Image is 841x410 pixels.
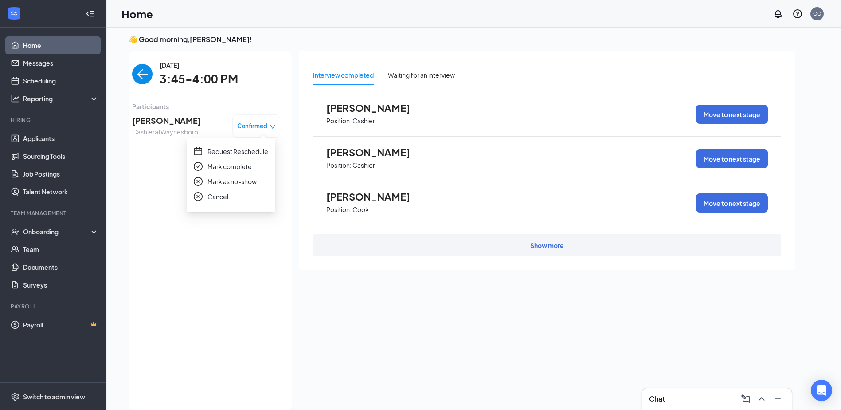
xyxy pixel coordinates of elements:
[649,394,665,404] h3: Chat
[132,64,153,84] button: back-button
[23,54,99,72] a: Messages
[326,117,352,125] p: Position:
[11,303,97,310] div: Payroll
[755,392,769,406] button: ChevronUp
[23,183,99,201] a: Talent Network
[326,191,424,202] span: [PERSON_NAME]
[11,209,97,217] div: Team Management
[771,392,785,406] button: Minimize
[352,161,375,170] p: Cashier
[388,70,455,80] div: Waiting for an interview
[11,116,97,124] div: Hiring
[23,72,99,90] a: Scheduling
[23,240,99,258] a: Team
[23,36,99,54] a: Home
[207,146,268,156] span: Request Reschedule
[326,205,352,214] p: Position:
[23,94,99,103] div: Reporting
[352,117,375,125] p: Cashier
[237,122,267,130] span: Confirmed
[121,6,153,21] h1: Home
[23,147,99,165] a: Sourcing Tools
[86,9,94,18] svg: Collapse
[530,241,564,250] div: Show more
[194,177,203,186] span: close-circle
[11,227,20,236] svg: UserCheck
[696,105,768,124] button: Move to next stage
[132,102,280,111] span: Participants
[23,130,99,147] a: Applicants
[772,394,783,404] svg: Minimize
[11,94,20,103] svg: Analysis
[756,394,767,404] svg: ChevronUp
[326,161,352,170] p: Position:
[207,177,257,186] span: Mark as no-show
[23,392,85,401] div: Switch to admin view
[270,124,276,130] span: down
[696,193,768,213] button: Move to next stage
[811,380,832,401] div: Open Intercom Messenger
[194,192,203,201] span: close-circle
[132,114,201,127] span: [PERSON_NAME]
[23,258,99,276] a: Documents
[326,102,424,114] span: [PERSON_NAME]
[352,205,369,214] p: Cook
[740,394,751,404] svg: ComposeMessage
[129,35,795,44] h3: 👋 Good morning, [PERSON_NAME] !
[23,165,99,183] a: Job Postings
[696,149,768,168] button: Move to next stage
[160,70,238,88] span: 3:45-4:00 PM
[792,8,803,19] svg: QuestionInfo
[313,70,374,80] div: Interview completed
[773,8,783,19] svg: Notifications
[23,227,91,236] div: Onboarding
[207,192,228,201] span: Cancel
[11,392,20,401] svg: Settings
[23,316,99,334] a: PayrollCrown
[194,147,203,156] span: calendar
[326,146,424,158] span: [PERSON_NAME]
[194,162,203,171] span: check-circle
[160,60,238,70] span: [DATE]
[132,127,201,137] span: Cashier at Waynesboro
[207,162,252,171] span: Mark complete
[10,9,19,18] svg: WorkstreamLogo
[813,10,821,17] div: CC
[23,276,99,294] a: Surveys
[739,392,753,406] button: ComposeMessage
